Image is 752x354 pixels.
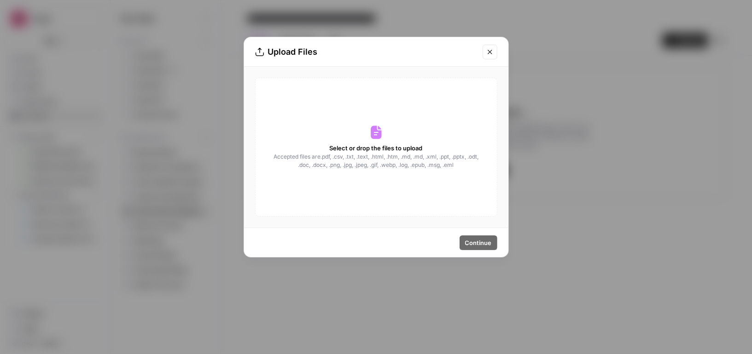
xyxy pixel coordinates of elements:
[330,143,423,153] span: Select or drop the files to upload
[255,46,477,58] div: Upload Files
[460,235,497,250] button: Continue
[465,238,492,247] span: Continue
[273,153,479,169] span: Accepted files are .pdf, .csv, .txt, .text, .html, .htm, .md, .md, .xml, .ppt, .pptx, .odt, .doc,...
[483,45,497,59] button: Close modal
